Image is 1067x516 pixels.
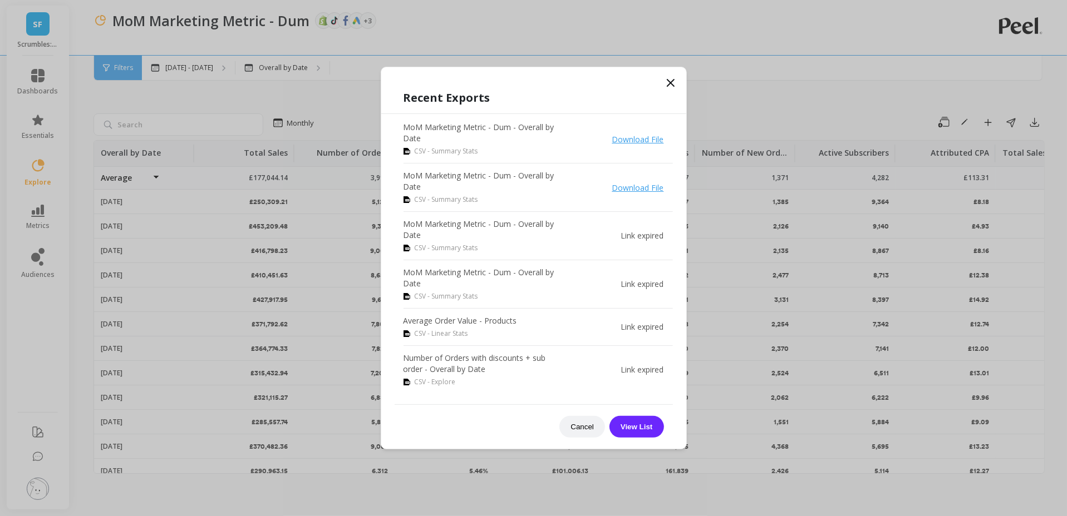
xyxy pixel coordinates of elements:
span: CSV - Summary Stats [415,291,478,301]
img: csv icon [404,245,410,251]
p: Link expired [621,279,664,290]
p: MoM Marketing Metric - Dum - Overall by Date [404,267,559,289]
span: CSV - Explore [415,377,456,387]
img: csv icon [404,379,410,385]
p: Link expired [621,321,664,333]
p: MoM Marketing Metric - Dum - Overall by Date [404,219,559,241]
p: Link expired [621,364,664,375]
button: Cancel [559,416,605,438]
span: CSV - Summary Stats [415,195,478,205]
p: MoM Marketing Metric - Dum - Overall by Date [404,170,559,192]
a: Download File [612,134,664,145]
span: CSV - Summary Stats [415,243,478,253]
span: CSV - Summary Stats [415,146,478,156]
p: Average Order Value - Products [404,315,517,326]
span: CSV - Linear Stats [415,329,468,339]
img: csv icon [404,330,410,337]
img: csv icon [404,196,410,203]
p: MoM Marketing Metric - Dum - Overall by Date [404,122,559,144]
a: Download File [612,182,664,193]
button: View List [609,416,664,438]
img: csv icon [404,293,410,300]
img: csv icon [404,148,410,155]
p: Number of Orders with discounts + sub order - Overall by Date [404,353,559,375]
p: Link expired [621,230,664,241]
h1: Recent Exports [404,90,664,106]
